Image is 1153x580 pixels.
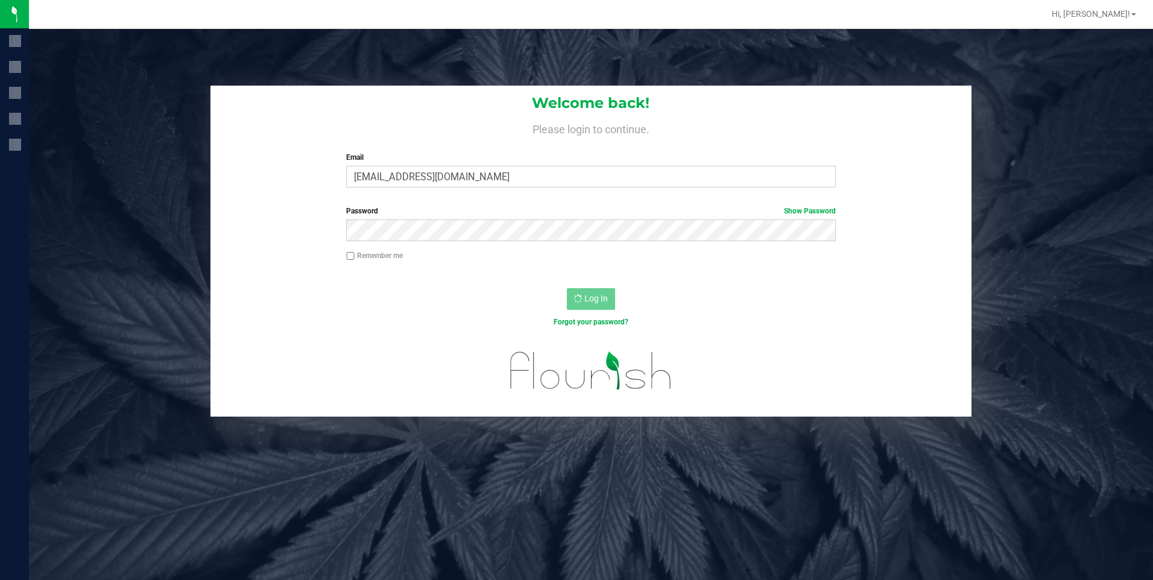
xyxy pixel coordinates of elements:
[567,288,615,310] button: Log In
[784,207,836,215] a: Show Password
[346,207,378,215] span: Password
[346,250,403,261] label: Remember me
[346,152,836,163] label: Email
[554,318,628,326] a: Forgot your password?
[210,95,972,111] h1: Welcome back!
[1052,9,1130,19] span: Hi, [PERSON_NAME]!
[346,252,355,260] input: Remember me
[210,121,972,135] h4: Please login to continue.
[496,340,686,402] img: flourish_logo.svg
[584,294,608,303] span: Log In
